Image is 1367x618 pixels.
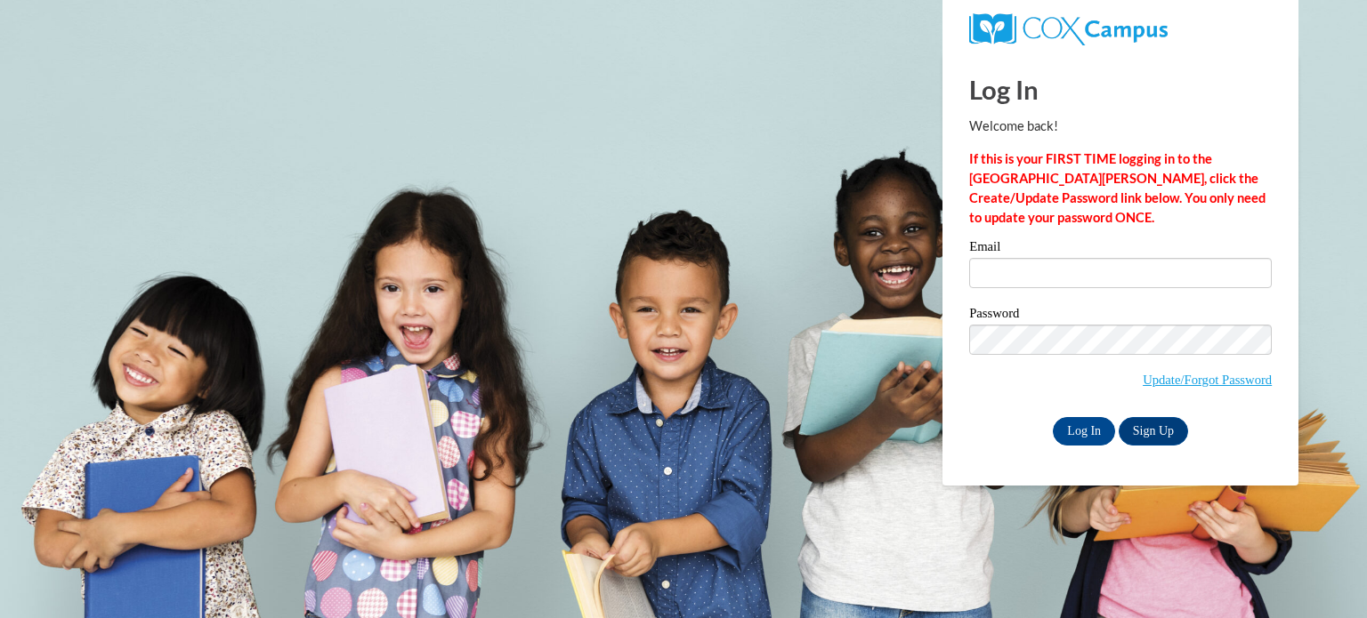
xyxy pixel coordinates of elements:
[969,20,1168,36] a: COX Campus
[969,240,1272,258] label: Email
[1143,373,1272,387] a: Update/Forgot Password
[1053,417,1115,445] input: Log In
[969,71,1272,108] h1: Log In
[969,307,1272,325] label: Password
[1119,417,1188,445] a: Sign Up
[969,13,1168,45] img: COX Campus
[969,116,1272,136] p: Welcome back!
[969,151,1266,225] strong: If this is your FIRST TIME logging in to the [GEOGRAPHIC_DATA][PERSON_NAME], click the Create/Upd...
